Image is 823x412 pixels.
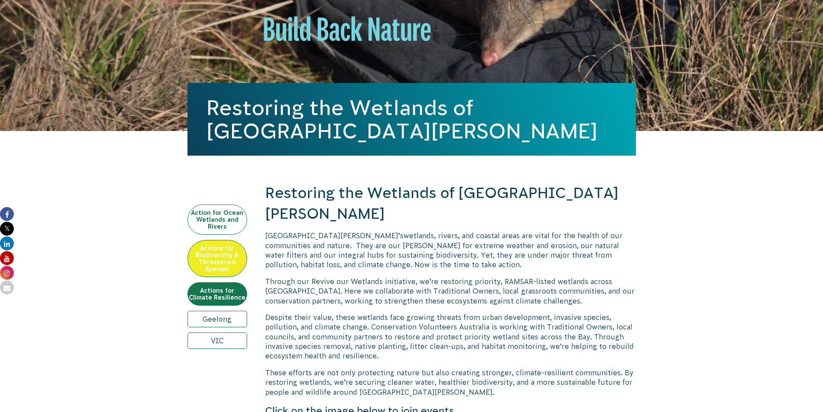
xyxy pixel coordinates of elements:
span: [GEOGRAPHIC_DATA][PERSON_NAME]’s [265,232,404,240]
span: Despite their value, these wetlands face growing threats from urban development, invasive species... [265,313,634,360]
a: VIC [187,332,247,349]
a: Geelong [187,311,247,327]
a: Actions for Biodiversity & Threatened Species [187,240,247,277]
h1: Restoring the Wetlands of [GEOGRAPHIC_DATA][PERSON_NAME] [207,96,617,143]
h2: Restoring the Wetlands of [GEOGRAPHIC_DATA][PERSON_NAME] [265,183,636,224]
span: These efforts are not only protecting nature but also creating stronger, climate-resilient commun... [265,369,633,396]
span: wetlands, rivers, and coastal areas are vital for the health of our communities and nature. They ... [265,232,623,268]
a: Action for Ocean Wetlands and Rivers [187,204,247,235]
a: Actions for Climate Resilience [187,282,247,306]
span: Through our Revive our Wetlands initiative, we’re restoring priority, RAMSAR-listed wetlands acro... [265,278,635,305]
